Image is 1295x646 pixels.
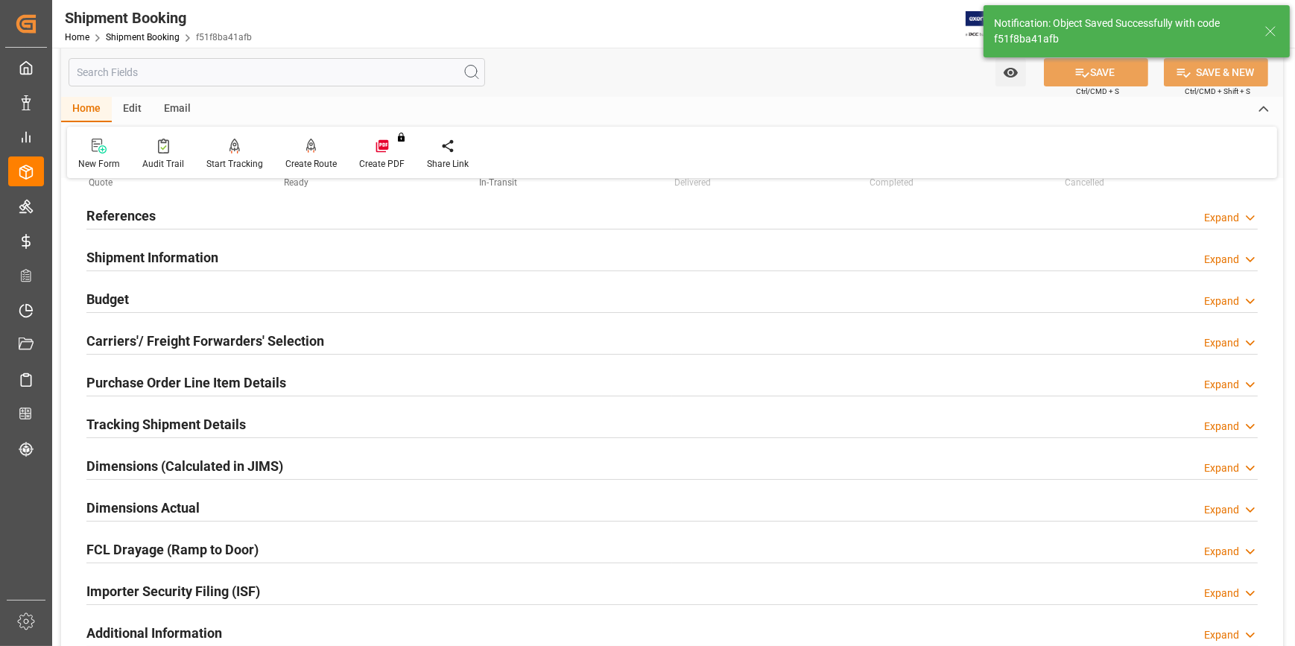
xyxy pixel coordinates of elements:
button: SAVE & NEW [1164,58,1268,86]
div: Share Link [427,157,469,171]
div: Expand [1204,335,1239,351]
h2: Dimensions (Calculated in JIMS) [86,456,283,476]
div: Expand [1204,544,1239,560]
h2: Additional Information [86,623,222,643]
div: Edit [112,97,153,122]
h2: Dimensions Actual [86,498,200,518]
div: Audit Trail [142,157,184,171]
div: Email [153,97,202,122]
a: Shipment Booking [106,32,180,42]
h2: Tracking Shipment Details [86,414,246,434]
div: Expand [1204,377,1239,393]
div: Create Route [285,157,337,171]
h2: FCL Drayage (Ramp to Door) [86,539,259,560]
div: Shipment Booking [65,7,252,29]
button: open menu [995,58,1026,86]
div: Notification: Object Saved Successfully with code f51f8ba41afb [994,16,1250,47]
div: Expand [1204,627,1239,643]
span: Delivered [675,177,712,188]
span: Ctrl/CMD + Shift + S [1185,86,1250,97]
div: Expand [1204,252,1239,267]
span: Ctrl/CMD + S [1076,86,1119,97]
div: Expand [1204,294,1239,309]
span: Quote [89,177,113,188]
div: Expand [1204,586,1239,601]
input: Search Fields [69,58,485,86]
div: Expand [1204,210,1239,226]
div: Expand [1204,460,1239,476]
a: Home [65,32,89,42]
span: Cancelled [1066,177,1105,188]
button: SAVE [1044,58,1148,86]
span: Completed [870,177,914,188]
h2: Budget [86,289,129,309]
div: Expand [1204,502,1239,518]
h2: Purchase Order Line Item Details [86,373,286,393]
img: Exertis%20JAM%20-%20Email%20Logo.jpg_1722504956.jpg [966,11,1017,37]
h2: Shipment Information [86,247,218,267]
div: Expand [1204,419,1239,434]
div: Home [61,97,112,122]
div: Start Tracking [206,157,263,171]
h2: Importer Security Filing (ISF) [86,581,260,601]
span: In-Transit [480,177,518,188]
h2: Carriers'/ Freight Forwarders' Selection [86,331,324,351]
div: New Form [78,157,120,171]
span: Ready [285,177,309,188]
h2: References [86,206,156,226]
